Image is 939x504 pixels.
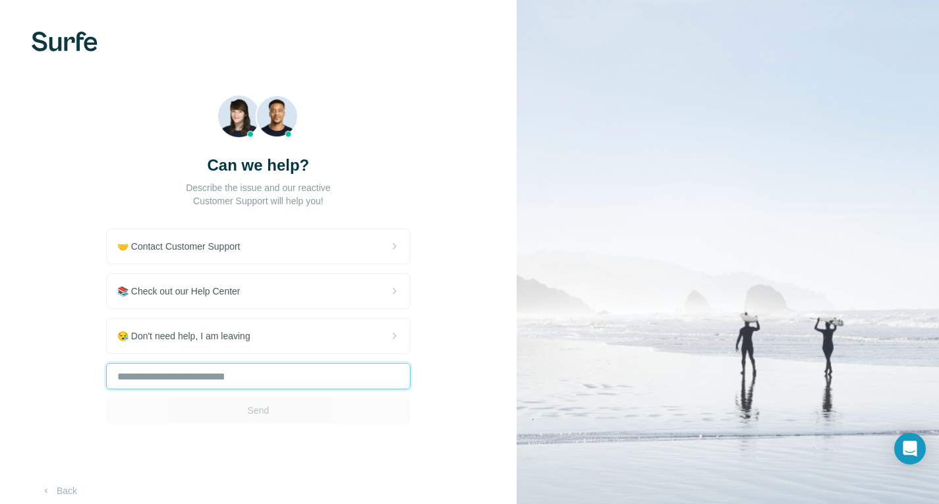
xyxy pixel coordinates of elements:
[117,285,251,298] span: 📚 Check out our Help Center
[208,155,310,176] h3: Can we help?
[32,32,98,51] img: Surfe's logo
[117,329,261,343] span: 😪 Don't need help, I am leaving
[117,240,251,253] span: 🤝 Contact Customer Support
[217,95,299,144] img: Beach Photo
[193,194,324,208] p: Customer Support will help you!
[32,479,86,503] button: Back
[894,433,926,464] div: Open Intercom Messenger
[186,181,330,194] p: Describe the issue and our reactive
